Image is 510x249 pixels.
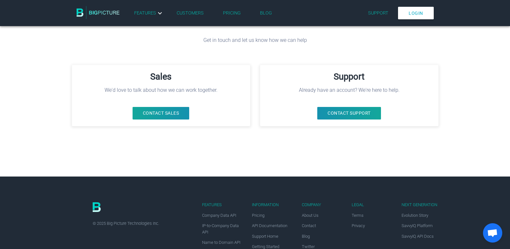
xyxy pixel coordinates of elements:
a: Blog [260,10,272,16]
a: Open chat [483,223,502,243]
p: We'd love to talk about how we can work together. [105,86,218,94]
h3: Sales [79,72,244,82]
a: Customers [177,10,204,16]
a: Contact Support [317,107,381,120]
a: Support [368,10,388,16]
img: BigPicture.io [77,6,120,19]
h3: Support [267,72,432,82]
a: Features [134,9,164,17]
a: Pricing [223,10,241,16]
a: Login [398,7,434,19]
button: Contact Sales [133,107,190,120]
p: Already have an account? We're here to help. [299,86,400,94]
p: Get in touch and let us know how we can help [72,36,439,44]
